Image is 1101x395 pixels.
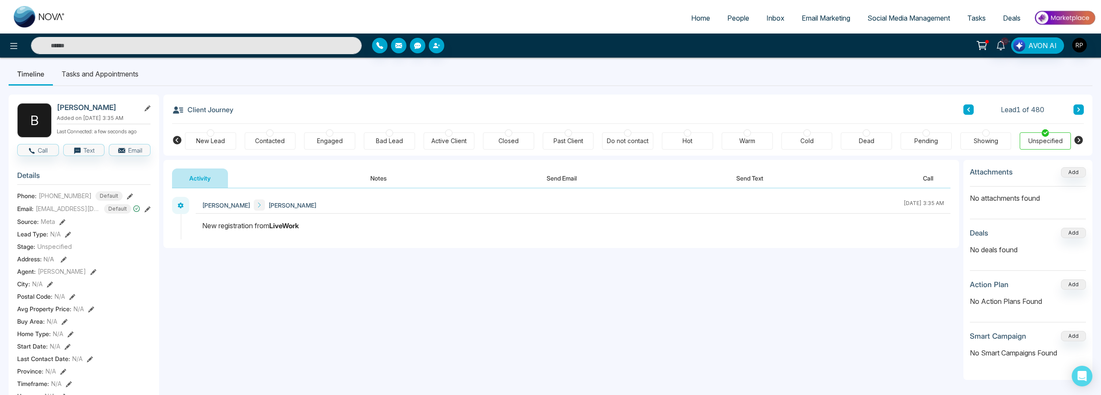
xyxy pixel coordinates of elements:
[970,280,1009,289] h3: Action Plan
[1072,366,1092,386] div: Open Intercom Messenger
[17,342,48,351] span: Start Date :
[53,62,147,86] li: Tasks and Appointments
[859,10,959,26] a: Social Media Management
[17,279,30,288] span: City :
[906,168,950,188] button: Call
[431,137,467,145] div: Active Client
[17,191,37,200] span: Phone:
[17,304,71,313] span: Avg Property Price :
[202,201,250,210] span: [PERSON_NAME]
[1061,167,1086,178] button: Add
[970,245,1086,255] p: No deals found
[17,254,54,263] span: Address:
[38,267,86,276] span: [PERSON_NAME]
[109,144,151,156] button: Email
[970,332,1026,340] h3: Smart Campaign
[994,10,1029,26] a: Deals
[17,242,35,251] span: Stage:
[719,10,758,26] a: People
[39,191,92,200] span: [PHONE_NUMBER]
[904,199,944,211] div: [DATE] 3:35 AM
[974,137,998,145] div: Showing
[17,367,43,376] span: Province :
[268,201,317,210] span: [PERSON_NAME]
[17,379,49,388] span: Timeframe :
[970,187,1086,203] p: No attachments found
[1061,279,1086,290] button: Add
[51,379,62,388] span: N/A
[53,329,63,338] span: N/A
[17,230,48,239] span: Lead Type:
[41,217,55,226] span: Meta
[17,217,39,226] span: Source:
[1001,104,1044,115] span: Lead 1 of 480
[691,14,710,22] span: Home
[859,137,874,145] div: Dead
[970,348,1086,358] p: No Smart Campaigns Found
[1011,37,1064,54] button: AVON AI
[14,6,65,28] img: Nova CRM Logo
[1061,168,1086,175] span: Add
[1028,137,1063,145] div: Unspecified
[498,137,519,145] div: Closed
[758,10,793,26] a: Inbox
[32,279,43,288] span: N/A
[47,317,57,326] span: N/A
[1061,228,1086,238] button: Add
[17,292,52,301] span: Postal Code :
[172,168,228,188] button: Activity
[1028,40,1057,51] span: AVON AI
[802,14,850,22] span: Email Marketing
[17,204,34,213] span: Email:
[719,168,781,188] button: Send Text
[37,242,72,251] span: Unspecified
[17,354,70,363] span: Last Contact Date :
[57,103,137,112] h2: [PERSON_NAME]
[1001,37,1009,45] span: 10+
[50,230,61,239] span: N/A
[727,14,749,22] span: People
[800,137,814,145] div: Cold
[766,14,784,22] span: Inbox
[914,137,938,145] div: Pending
[57,114,151,122] p: Added on [DATE] 3:35 AM
[1072,38,1087,52] img: User Avatar
[104,204,131,214] span: Default
[46,367,56,376] span: N/A
[793,10,859,26] a: Email Marketing
[739,137,755,145] div: Warm
[17,103,52,138] div: B
[353,168,404,188] button: Notes
[17,171,151,184] h3: Details
[607,137,649,145] div: Do not contact
[683,10,719,26] a: Home
[9,62,53,86] li: Timeline
[17,144,59,156] button: Call
[1003,14,1021,22] span: Deals
[376,137,403,145] div: Bad Lead
[554,137,583,145] div: Past Client
[74,304,84,313] span: N/A
[17,267,36,276] span: Agent:
[17,329,51,338] span: Home Type :
[43,255,54,263] span: N/A
[50,342,60,351] span: N/A
[1033,8,1096,28] img: Market-place.gif
[970,229,988,237] h3: Deals
[317,137,343,145] div: Engaged
[255,137,285,145] div: Contacted
[196,137,225,145] div: New Lead
[72,354,83,363] span: N/A
[1013,40,1025,52] img: Lead Flow
[959,10,994,26] a: Tasks
[17,317,45,326] span: Buy Area :
[172,103,234,116] h3: Client Journey
[1061,331,1086,341] button: Add
[36,204,100,213] span: [EMAIL_ADDRESS][DOMAIN_NAME]
[867,14,950,22] span: Social Media Management
[63,144,105,156] button: Text
[529,168,594,188] button: Send Email
[55,292,65,301] span: N/A
[970,296,1086,306] p: No Action Plans Found
[990,37,1011,52] a: 10+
